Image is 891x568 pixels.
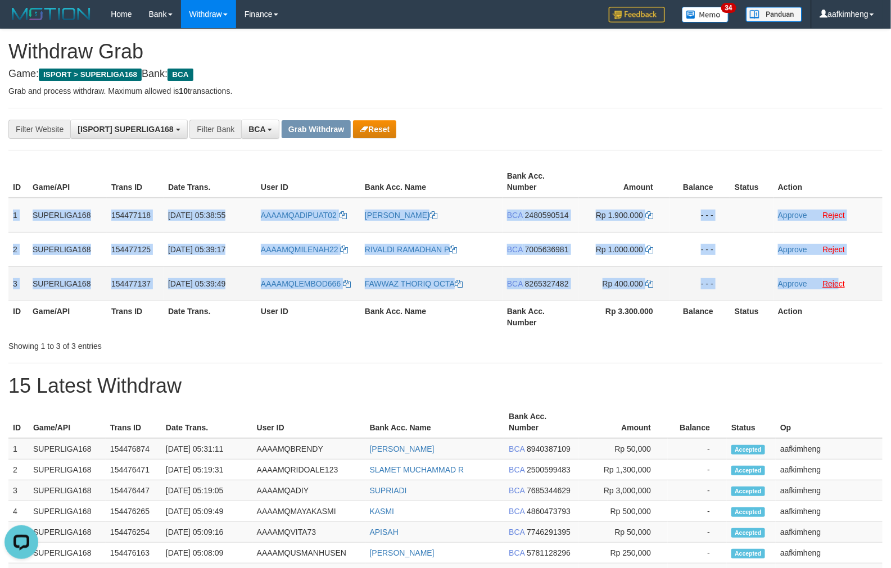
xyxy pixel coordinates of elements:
td: Rp 3,000,000 [579,480,668,501]
button: Reset [353,120,396,138]
td: aafkimheng [776,460,883,480]
th: User ID [256,166,360,198]
td: 154476874 [106,438,161,460]
td: aafkimheng [776,501,883,522]
th: Trans ID [107,166,164,198]
a: RIVALDI RAMADHAN P [365,245,458,254]
span: BCA [509,486,524,495]
td: 154476471 [106,460,161,480]
td: [DATE] 05:08:09 [161,543,252,564]
p: Grab and process withdraw. Maximum allowed is transactions. [8,85,883,97]
span: Rp 1.000.000 [596,245,643,254]
td: - [668,460,727,480]
th: Status [727,406,776,438]
th: Bank Acc. Number [503,301,579,333]
span: BCA [168,69,193,81]
img: Feedback.jpg [609,7,665,22]
h4: Game: Bank: [8,69,883,80]
th: Bank Acc. Name [360,301,503,333]
a: Copy 400000 to clipboard [645,279,653,288]
td: [DATE] 05:09:16 [161,522,252,543]
th: User ID [256,301,360,333]
th: Game/API [28,166,107,198]
td: SUPERLIGA168 [29,480,106,501]
span: 154477118 [111,211,151,220]
td: SUPERLIGA168 [29,543,106,564]
th: Date Trans. [164,301,256,333]
td: 154476254 [106,522,161,543]
span: Copy 7005636981 to clipboard [525,245,569,254]
td: [DATE] 05:19:05 [161,480,252,501]
span: 154477137 [111,279,151,288]
span: AAAAMQMILENAH22 [261,245,338,254]
td: SUPERLIGA168 [29,460,106,480]
a: SLAMET MUCHAMMAD R [370,465,464,474]
th: Status [730,166,774,198]
button: BCA [241,120,279,139]
button: [ISPORT] SUPERLIGA168 [70,120,187,139]
td: 2 [8,232,28,266]
span: BCA [509,444,524,453]
span: 154477125 [111,245,151,254]
a: [PERSON_NAME] [370,444,435,453]
th: User ID [252,406,365,438]
td: AAAAMQRIDOALE123 [252,460,365,480]
td: [DATE] 05:31:11 [161,438,252,460]
th: Status [730,301,774,333]
th: Amount [579,166,670,198]
td: 154476163 [106,543,161,564]
span: BCA [509,528,524,537]
td: [DATE] 05:09:49 [161,501,252,522]
td: aafkimheng [776,522,883,543]
th: Op [776,406,883,438]
td: aafkimheng [776,543,883,564]
td: 1 [8,438,29,460]
th: Amount [579,406,668,438]
td: 1 [8,198,28,233]
td: 2 [8,460,29,480]
span: [DATE] 05:38:55 [168,211,225,220]
span: Accepted [731,528,765,538]
th: Game/API [29,406,106,438]
span: 34 [721,3,736,13]
td: SUPERLIGA168 [28,198,107,233]
td: 154476447 [106,480,161,501]
h1: Withdraw Grab [8,40,883,63]
td: 3 [8,266,28,301]
span: Rp 1.900.000 [596,211,643,220]
td: SUPERLIGA168 [29,501,106,522]
th: Bank Acc. Number [503,166,579,198]
button: Grab Withdraw [282,120,351,138]
span: Copy 8265327482 to clipboard [525,279,569,288]
span: AAAAMQADIPUAT02 [261,211,337,220]
td: Rp 500,000 [579,501,668,522]
button: Open LiveChat chat widget [4,4,38,38]
span: Accepted [731,507,765,517]
td: AAAAMQMAYAKASMI [252,501,365,522]
a: [PERSON_NAME] [370,548,435,557]
span: BCA [509,507,524,516]
a: AAAAMQLEMBOD666 [261,279,351,288]
span: [DATE] 05:39:17 [168,245,225,254]
a: Approve [778,245,807,254]
th: Rp 3.300.000 [579,301,670,333]
td: 4 [8,501,29,522]
td: Rp 50,000 [579,522,668,543]
td: - - - [670,198,730,233]
img: MOTION_logo.png [8,6,94,22]
span: Copy 8940387109 to clipboard [527,444,571,453]
h1: 15 Latest Withdraw [8,375,883,397]
a: Reject [822,211,845,220]
td: 3 [8,480,29,501]
td: aafkimheng [776,438,883,460]
span: BCA [507,245,523,254]
td: Rp 50,000 [579,438,668,460]
a: APISAH [370,528,399,537]
span: Accepted [731,445,765,455]
span: BCA [507,279,523,288]
span: [ISPORT] SUPERLIGA168 [78,125,173,134]
th: Balance [668,406,727,438]
th: Trans ID [107,301,164,333]
td: SUPERLIGA168 [28,232,107,266]
td: - [668,543,727,564]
